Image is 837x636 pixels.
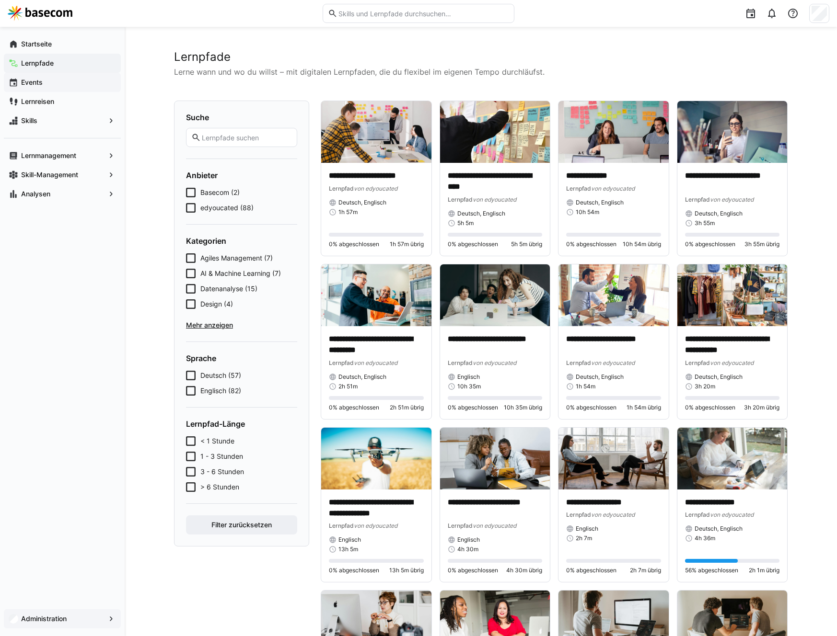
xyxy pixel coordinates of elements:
[591,359,635,366] span: von edyoucated
[630,567,661,574] span: 2h 7m übrig
[440,264,550,326] img: image
[200,386,241,396] span: Englisch (82)
[354,185,397,192] span: von edyoucated
[473,522,516,529] span: von edyoucated
[695,373,743,381] span: Deutsch, Englisch
[473,359,516,366] span: von edyoucated
[329,522,354,529] span: Lernpfad
[566,359,591,366] span: Lernpfad
[591,185,635,192] span: von edyoucated
[558,428,669,489] img: image
[354,522,397,529] span: von edyoucated
[338,199,386,206] span: Deutsch, Englisch
[329,404,379,411] span: 0% abgeschlossen
[354,359,397,366] span: von edyoucated
[448,522,473,529] span: Lernpfad
[457,545,478,553] span: 4h 30m
[685,511,710,518] span: Lernpfad
[566,185,591,192] span: Lernpfad
[329,185,354,192] span: Lernpfad
[627,404,661,411] span: 1h 54m übrig
[591,511,635,518] span: von edyoucated
[329,567,379,574] span: 0% abgeschlossen
[506,567,542,574] span: 4h 30m übrig
[558,101,669,163] img: image
[321,428,431,489] img: image
[685,404,735,411] span: 0% abgeschlossen
[200,284,257,294] span: Datenanalyse (15)
[677,264,788,326] img: image
[338,208,358,216] span: 1h 57m
[186,113,297,122] h4: Suche
[200,452,243,461] span: 1 - 3 Stunden
[457,383,481,390] span: 10h 35m
[448,196,473,203] span: Lernpfad
[576,373,624,381] span: Deutsch, Englisch
[200,299,233,309] span: Design (4)
[200,436,234,446] span: < 1 Stunde
[440,101,550,163] img: image
[337,9,509,18] input: Skills und Lernpfade durchsuchen…
[695,383,715,390] span: 3h 20m
[710,511,754,518] span: von edyoucated
[201,133,292,142] input: Lernpfade suchen
[749,567,779,574] span: 2h 1m übrig
[200,467,244,477] span: 3 - 6 Stunden
[200,371,241,380] span: Deutsch (57)
[448,240,498,248] span: 0% abgeschlossen
[448,359,473,366] span: Lernpfad
[695,210,743,217] span: Deutsch, Englisch
[200,253,273,263] span: Agiles Management (7)
[338,545,358,553] span: 13h 5m
[566,404,616,411] span: 0% abgeschlossen
[576,383,595,390] span: 1h 54m
[186,236,297,246] h4: Kategorien
[695,219,715,227] span: 3h 55m
[200,269,281,278] span: AI & Machine Learning (7)
[576,208,599,216] span: 10h 54m
[457,219,474,227] span: 5h 5m
[744,240,779,248] span: 3h 55m übrig
[695,534,715,542] span: 4h 36m
[338,373,386,381] span: Deutsch, Englisch
[200,203,254,213] span: edyoucated (88)
[329,359,354,366] span: Lernpfad
[511,240,542,248] span: 5h 5m übrig
[186,170,297,180] h4: Anbieter
[566,567,616,574] span: 0% abgeschlossen
[677,428,788,489] img: image
[448,567,498,574] span: 0% abgeschlossen
[448,404,498,411] span: 0% abgeschlossen
[685,240,735,248] span: 0% abgeschlossen
[457,210,505,217] span: Deutsch, Englisch
[200,482,239,492] span: > 6 Stunden
[695,525,743,533] span: Deutsch, Englisch
[744,404,779,411] span: 3h 20m übrig
[685,359,710,366] span: Lernpfad
[390,404,424,411] span: 2h 51m übrig
[389,567,424,574] span: 13h 5m übrig
[677,101,788,163] img: image
[321,264,431,326] img: image
[710,359,754,366] span: von edyoucated
[321,101,431,163] img: image
[685,196,710,203] span: Lernpfad
[685,567,738,574] span: 56% abgeschlossen
[174,50,788,64] h2: Lernpfade
[210,520,273,530] span: Filter zurücksetzen
[710,196,754,203] span: von edyoucated
[186,515,297,534] button: Filter zurücksetzen
[473,196,516,203] span: von edyoucated
[186,353,297,363] h4: Sprache
[623,240,661,248] span: 10h 54m übrig
[440,428,550,489] img: image
[457,536,480,544] span: Englisch
[576,525,598,533] span: Englisch
[338,536,361,544] span: Englisch
[186,320,297,330] span: Mehr anzeigen
[504,404,542,411] span: 10h 35m übrig
[457,373,480,381] span: Englisch
[566,240,616,248] span: 0% abgeschlossen
[174,66,788,78] p: Lerne wann und wo du willst – mit digitalen Lernpfaden, die du flexibel im eigenen Tempo durchläu...
[390,240,424,248] span: 1h 57m übrig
